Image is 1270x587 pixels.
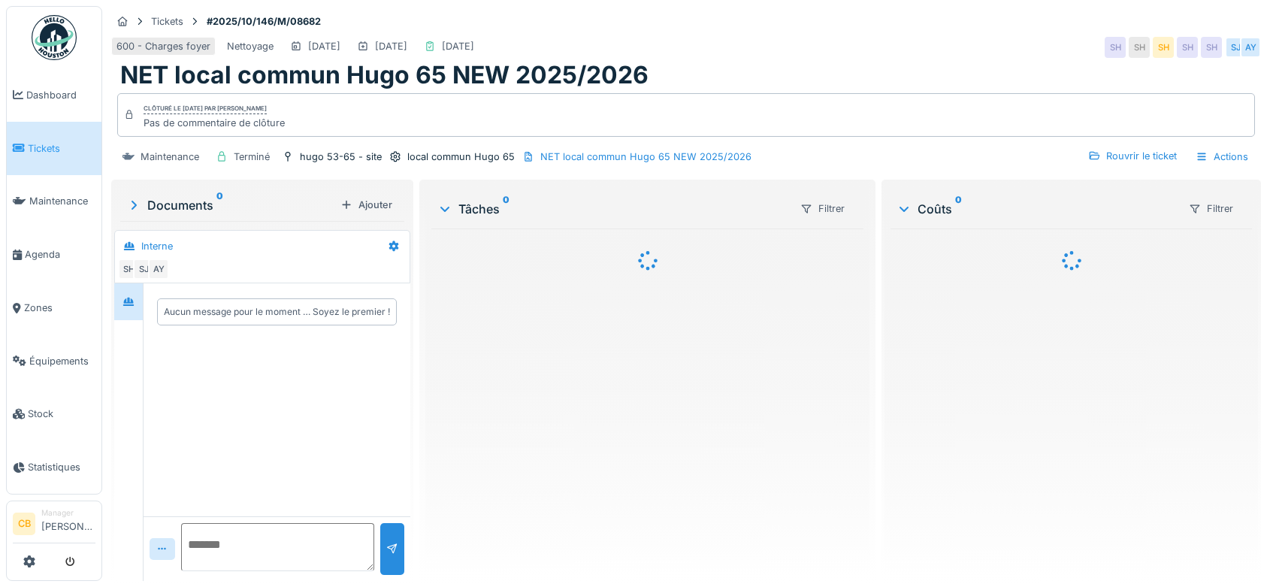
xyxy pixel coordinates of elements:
[1182,198,1240,219] div: Filtrer
[41,507,95,540] li: [PERSON_NAME]
[141,150,199,164] div: Maintenance
[442,39,474,53] div: [DATE]
[334,195,398,215] div: Ajouter
[26,88,95,102] span: Dashboard
[1225,37,1246,58] div: SJ
[7,228,101,281] a: Agenda
[503,200,510,218] sup: 0
[151,14,183,29] div: Tickets
[7,334,101,388] a: Équipements
[118,259,139,280] div: SH
[407,150,515,164] div: local commun Hugo 65
[1189,146,1255,168] div: Actions
[1129,37,1150,58] div: SH
[28,141,95,156] span: Tickets
[1177,37,1198,58] div: SH
[897,200,1176,218] div: Coûts
[1240,37,1261,58] div: AY
[24,301,95,315] span: Zones
[141,239,173,253] div: Interne
[13,507,95,543] a: CB Manager[PERSON_NAME]
[120,61,649,89] h1: NET local commun Hugo 65 NEW 2025/2026
[227,39,274,53] div: Nettoyage
[29,194,95,208] span: Maintenance
[144,104,267,114] div: Clôturé le [DATE] par [PERSON_NAME]
[7,122,101,175] a: Tickets
[28,407,95,421] span: Stock
[7,68,101,122] a: Dashboard
[201,14,327,29] strong: #2025/10/146/M/08682
[1105,37,1126,58] div: SH
[375,39,407,53] div: [DATE]
[216,196,223,214] sup: 0
[29,354,95,368] span: Équipements
[164,305,390,319] div: Aucun message pour le moment … Soyez le premier !
[234,150,270,164] div: Terminé
[13,513,35,535] li: CB
[308,39,340,53] div: [DATE]
[1153,37,1174,58] div: SH
[148,259,169,280] div: AY
[437,200,788,218] div: Tâches
[540,150,751,164] div: NET local commun Hugo 65 NEW 2025/2026
[28,460,95,474] span: Statistiques
[794,198,851,219] div: Filtrer
[133,259,154,280] div: SJ
[32,15,77,60] img: Badge_color-CXgf-gQk.svg
[144,116,285,130] div: Pas de commentaire de clôture
[7,175,101,228] a: Maintenance
[300,150,382,164] div: hugo 53-65 - site
[1082,146,1183,166] div: Rouvrir le ticket
[1201,37,1222,58] div: SH
[7,388,101,441] a: Stock
[126,196,334,214] div: Documents
[7,440,101,494] a: Statistiques
[955,200,962,218] sup: 0
[7,281,101,334] a: Zones
[41,507,95,519] div: Manager
[116,39,210,53] div: 600 - Charges foyer
[25,247,95,262] span: Agenda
